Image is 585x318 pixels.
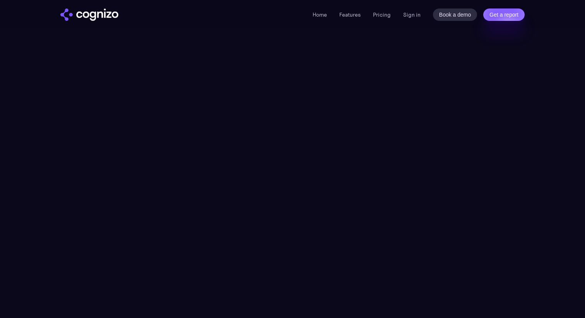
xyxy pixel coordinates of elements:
a: Get a report [483,9,525,21]
img: cognizo logo [60,9,118,21]
a: Sign in [403,10,421,19]
a: home [60,9,118,21]
a: Pricing [373,11,391,18]
a: Book a demo [433,9,477,21]
a: Features [339,11,361,18]
a: Home [313,11,327,18]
